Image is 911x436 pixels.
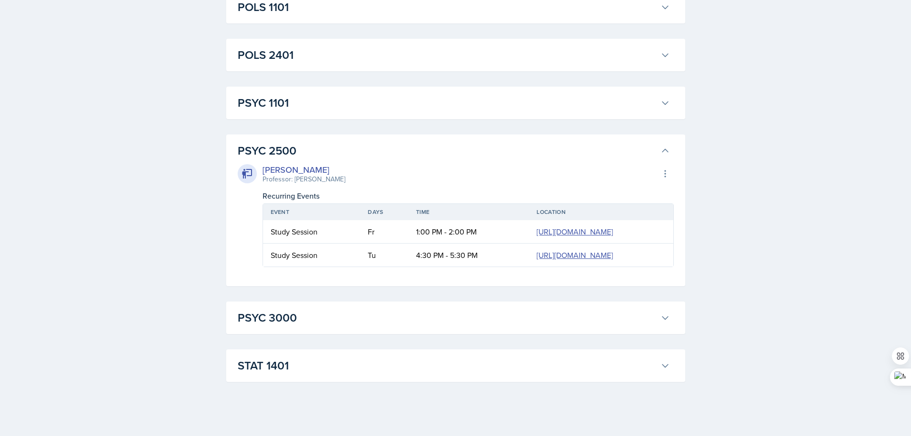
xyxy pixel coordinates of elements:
button: PSYC 3000 [236,307,672,328]
th: Event [263,204,361,220]
div: Study Session [271,226,353,237]
h3: PSYC 1101 [238,94,657,112]
td: Tu [360,244,408,267]
div: Study Session [271,249,353,261]
th: Days [360,204,408,220]
div: Professor: [PERSON_NAME] [263,174,345,184]
h3: PSYC 3000 [238,309,657,326]
h3: PSYC 2500 [238,142,657,159]
td: 4:30 PM - 5:30 PM [408,244,529,267]
a: [URL][DOMAIN_NAME] [537,250,613,260]
button: STAT 1401 [236,355,672,376]
h3: POLS 2401 [238,46,657,64]
div: Recurring Events [263,190,674,201]
th: Location [529,204,673,220]
button: POLS 2401 [236,45,672,66]
button: PSYC 1101 [236,92,672,113]
h3: STAT 1401 [238,357,657,374]
button: PSYC 2500 [236,140,672,161]
th: Time [408,204,529,220]
td: 1:00 PM - 2:00 PM [408,220,529,244]
div: [PERSON_NAME] [263,163,345,176]
td: Fr [360,220,408,244]
a: [URL][DOMAIN_NAME] [537,226,613,237]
